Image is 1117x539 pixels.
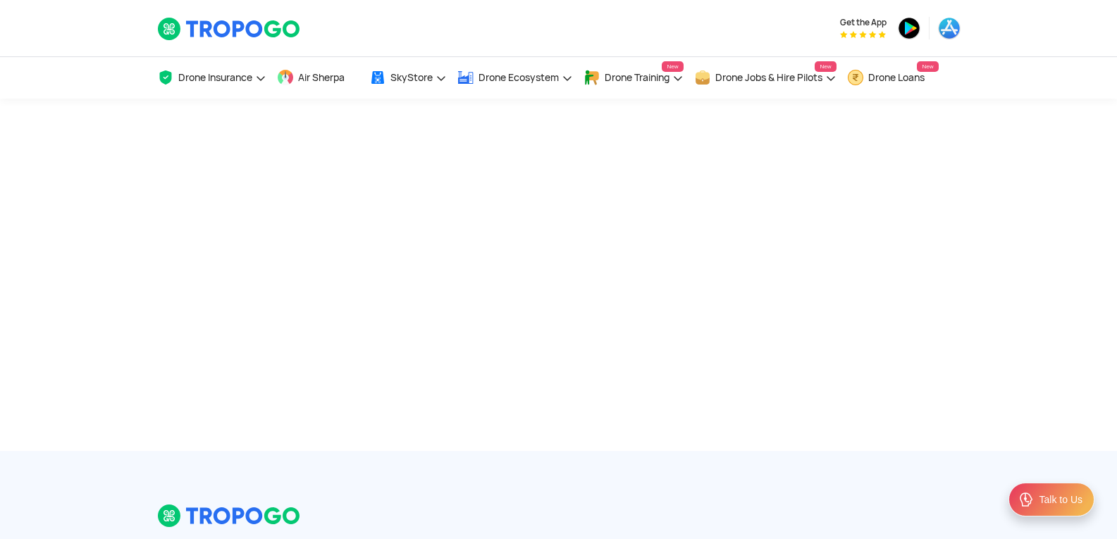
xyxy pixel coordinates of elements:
[868,72,925,83] span: Drone Loans
[178,72,252,83] span: Drone Insurance
[457,57,573,99] a: Drone Ecosystem
[584,57,684,99] a: Drone TrainingNew
[917,61,938,72] span: New
[715,72,822,83] span: Drone Jobs & Hire Pilots
[277,57,359,99] a: Air Sherpa
[815,61,836,72] span: New
[390,72,433,83] span: SkyStore
[662,61,683,72] span: New
[157,57,266,99] a: Drone Insurance
[694,57,837,99] a: Drone Jobs & Hire PilotsNew
[605,72,669,83] span: Drone Training
[157,504,302,528] img: logo
[840,31,886,38] img: App Raking
[847,57,939,99] a: Drone LoansNew
[157,17,302,41] img: TropoGo Logo
[1039,492,1082,507] div: Talk to Us
[1018,491,1035,508] img: ic_Support.svg
[298,72,345,83] span: Air Sherpa
[938,17,961,39] img: appstore
[840,17,887,28] span: Get the App
[898,17,920,39] img: playstore
[369,57,447,99] a: SkyStore
[479,72,559,83] span: Drone Ecosystem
